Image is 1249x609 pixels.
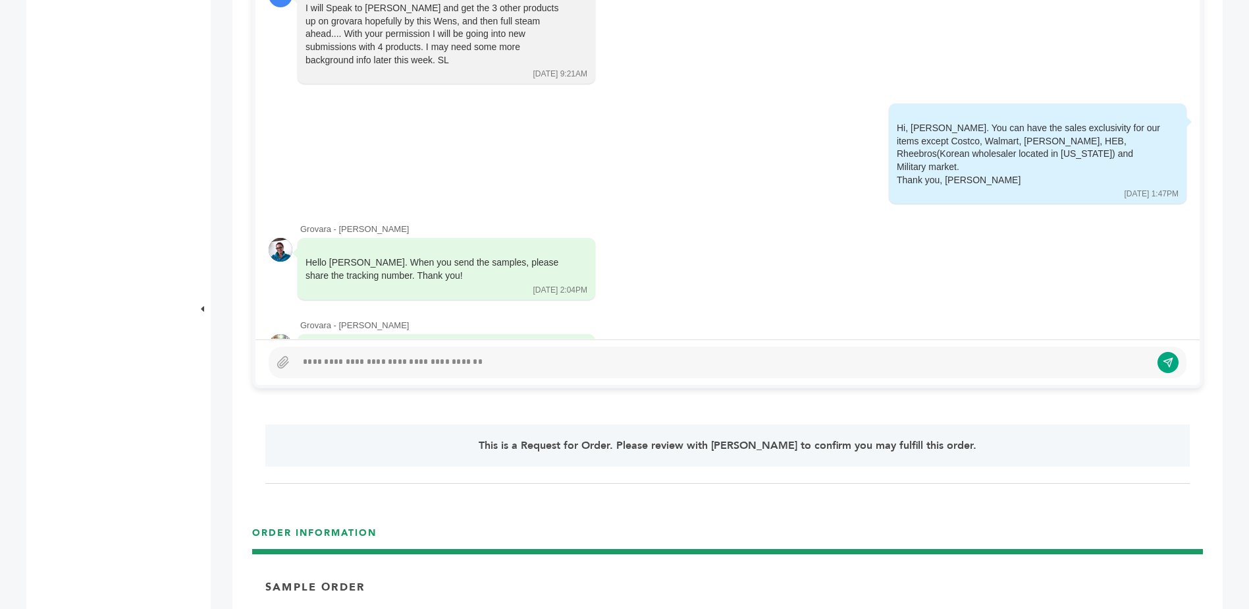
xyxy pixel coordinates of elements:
div: Hi, [PERSON_NAME]. You can have the sales exclusivity for our items except Costco, Walmart, [PERS... [897,122,1160,187]
h3: ORDER INFORMATION [252,527,1203,550]
div: Hello [PERSON_NAME]. When you send the samples, please share the tracking number. Thank you! [306,256,569,282]
div: Thank you, [PERSON_NAME] [897,174,1160,187]
div: [DATE] 9:21AM [533,69,587,80]
p: Sample Order [265,580,365,594]
div: I will Speak to [PERSON_NAME] and get the 3 other products up on grovara hopefully by this Wens, ... [306,2,569,67]
div: [DATE] 2:04PM [533,285,587,296]
div: Grovara - [PERSON_NAME] [300,223,1186,235]
div: [DATE] 1:47PM [1125,188,1179,200]
div: Grovara - [PERSON_NAME] [300,320,1186,332]
p: This is a Request for Order. Please review with [PERSON_NAME] to confirm you may fulfill this order. [302,438,1153,453]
